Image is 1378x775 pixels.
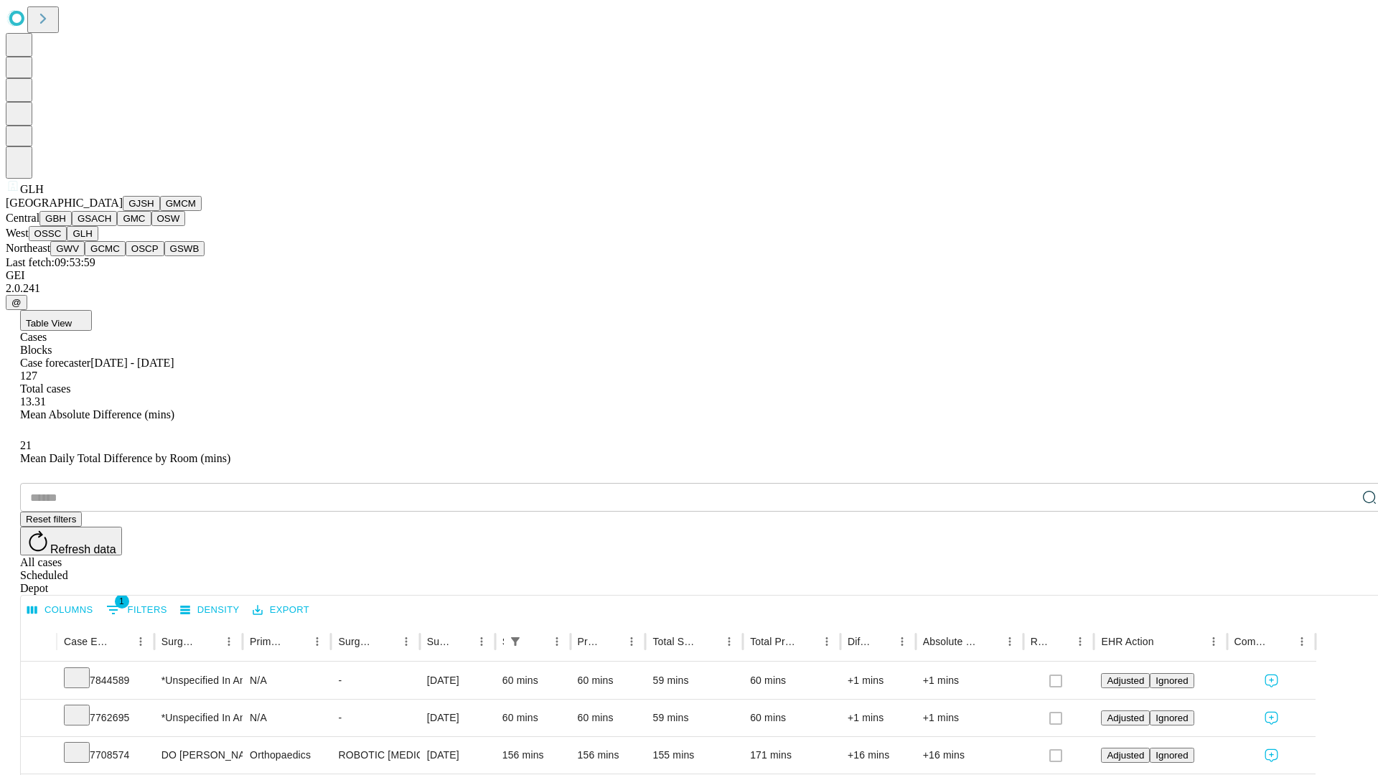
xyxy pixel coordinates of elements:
[472,631,492,652] button: Menu
[848,636,871,647] div: Difference
[848,662,909,699] div: +1 mins
[250,737,324,774] div: Orthopaedics
[502,737,563,774] div: 156 mins
[451,631,472,652] button: Sort
[1000,631,1020,652] button: Menu
[601,631,622,652] button: Sort
[1156,713,1188,723] span: Ignored
[578,700,639,736] div: 60 mins
[892,631,912,652] button: Menu
[527,631,547,652] button: Sort
[1156,675,1188,686] span: Ignored
[376,631,396,652] button: Sort
[161,636,197,647] div: Surgeon Name
[1272,631,1292,652] button: Sort
[50,543,116,555] span: Refresh data
[396,631,416,652] button: Menu
[28,669,50,694] button: Expand
[338,662,412,699] div: -
[652,662,736,699] div: 59 mins
[1107,713,1144,723] span: Adjusted
[20,439,32,451] span: 21
[427,737,488,774] div: [DATE]
[1031,636,1049,647] div: Resolved in EHR
[699,631,719,652] button: Sort
[427,636,450,647] div: Surgery Date
[797,631,817,652] button: Sort
[1101,710,1150,725] button: Adjusted
[20,370,37,382] span: 127
[85,241,126,256] button: GCMC
[1107,750,1144,761] span: Adjusted
[338,737,412,774] div: ROBOTIC [MEDICAL_DATA] KNEE TOTAL
[164,241,205,256] button: GSWB
[39,211,72,226] button: GBH
[28,743,50,769] button: Expand
[750,636,795,647] div: Total Predicted Duration
[250,636,286,647] div: Primary Service
[20,357,90,369] span: Case forecaster
[652,636,698,647] div: Total Scheduled Duration
[578,662,639,699] div: 60 mins
[29,226,67,241] button: OSSC
[1150,673,1194,688] button: Ignored
[1150,748,1194,763] button: Ignored
[20,382,70,395] span: Total cases
[287,631,307,652] button: Sort
[502,662,563,699] div: 60 mins
[923,636,978,647] div: Absolute Difference
[750,737,833,774] div: 171 mins
[160,196,202,211] button: GMCM
[20,183,44,195] span: GLH
[6,242,50,254] span: Northeast
[1150,710,1194,725] button: Ignored
[750,700,833,736] div: 60 mins
[1101,748,1150,763] button: Adjusted
[338,700,412,736] div: -
[817,631,837,652] button: Menu
[427,662,488,699] div: [DATE]
[11,297,22,308] span: @
[72,211,117,226] button: GSACH
[923,737,1016,774] div: +16 mins
[622,631,642,652] button: Menu
[20,395,46,408] span: 13.31
[652,700,736,736] div: 59 mins
[131,631,151,652] button: Menu
[1070,631,1090,652] button: Menu
[1107,675,1144,686] span: Adjusted
[199,631,219,652] button: Sort
[1156,750,1188,761] span: Ignored
[502,636,504,647] div: Scheduled In Room Duration
[115,594,129,609] span: 1
[20,512,82,527] button: Reset filters
[20,452,230,464] span: Mean Daily Total Difference by Room (mins)
[117,211,151,226] button: GMC
[250,662,324,699] div: N/A
[6,212,39,224] span: Central
[547,631,567,652] button: Menu
[980,631,1000,652] button: Sort
[6,256,95,268] span: Last fetch: 09:53:59
[90,357,174,369] span: [DATE] - [DATE]
[505,631,525,652] button: Show filters
[28,706,50,731] button: Expand
[1204,631,1224,652] button: Menu
[20,408,174,421] span: Mean Absolute Difference (mins)
[50,241,85,256] button: GWV
[307,631,327,652] button: Menu
[427,700,488,736] div: [DATE]
[1050,631,1070,652] button: Sort
[219,631,239,652] button: Menu
[126,241,164,256] button: OSCP
[177,599,243,621] button: Density
[848,737,909,774] div: +16 mins
[64,700,147,736] div: 7762695
[338,636,374,647] div: Surgery Name
[26,514,76,525] span: Reset filters
[249,599,313,621] button: Export
[1234,636,1270,647] div: Comments
[26,318,72,329] span: Table View
[505,631,525,652] div: 1 active filter
[20,527,122,555] button: Refresh data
